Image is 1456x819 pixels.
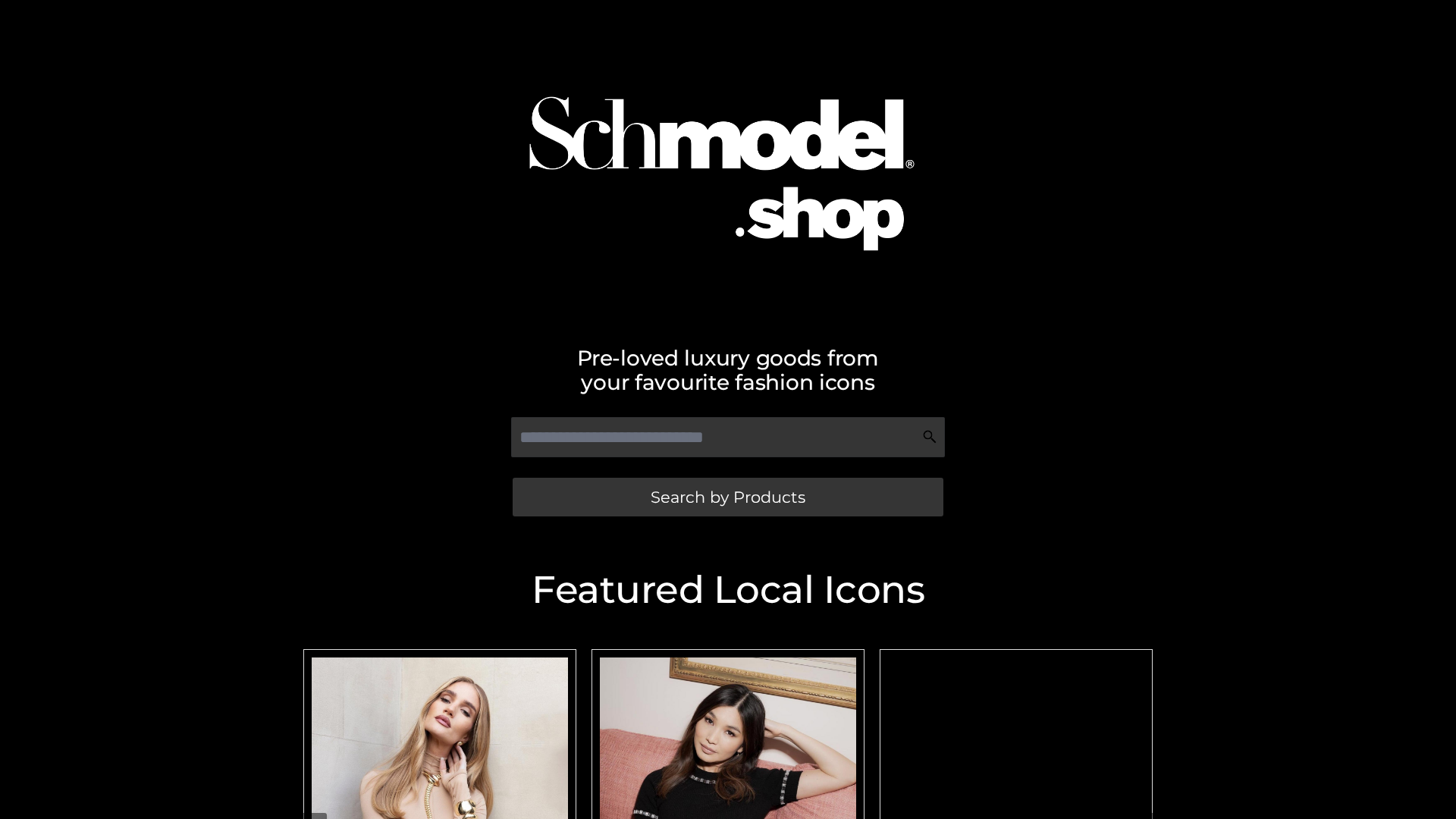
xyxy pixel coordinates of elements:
[296,571,1160,609] h2: Featured Local Icons​
[922,429,937,444] img: Search Icon
[296,346,1160,394] h2: Pre-loved luxury goods from your favourite fashion icons
[651,489,805,505] span: Search by Products
[513,478,943,516] a: Search by Products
